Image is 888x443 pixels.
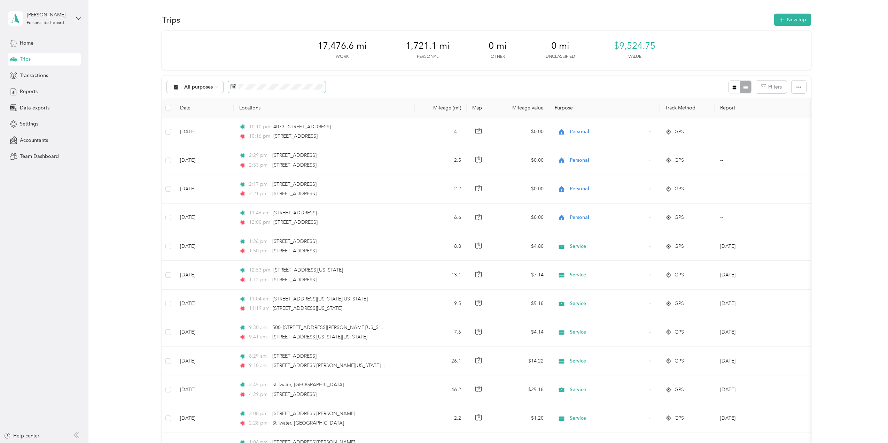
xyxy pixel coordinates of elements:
span: 2:29 pm [249,152,269,159]
td: -- [715,175,786,204]
span: GPS [675,214,684,221]
span: 2:17 pm [249,181,269,188]
td: 13.1 [415,261,467,289]
span: [STREET_ADDRESS][US_STATE][US_STATE] [273,296,368,302]
span: 2:21 pm [249,190,269,198]
span: Team Dashboard [20,153,59,160]
td: Aug 2025 [715,232,786,261]
td: [DATE] [174,261,234,289]
span: [STREET_ADDRESS][US_STATE] [273,267,343,273]
td: [DATE] [174,232,234,261]
span: Personal [570,128,646,136]
span: 11:04 am [249,295,270,303]
span: GPS [675,185,684,193]
span: GPS [675,243,684,250]
span: Service [570,328,646,336]
span: 9:41 am [249,333,269,341]
span: 0 mi [551,40,569,52]
span: 1:50 pm [249,247,269,255]
span: Stillwater, [GEOGRAPHIC_DATA] [272,420,344,426]
span: Reports [20,88,38,95]
td: 2.2 [415,175,467,204]
span: 2:28 pm [249,419,269,427]
td: Aug 2025 [715,290,786,318]
span: 1,721.1 mi [406,40,450,52]
span: 1:12 pm [249,276,269,284]
span: [STREET_ADDRESS] [272,238,317,244]
span: [STREET_ADDRESS] [272,391,317,397]
td: $14.22 [494,347,549,375]
h1: Trips [162,16,180,23]
iframe: Everlance-gr Chat Button Frame [849,404,888,443]
td: $0.00 [494,204,549,232]
span: 500–[STREET_ADDRESS][PERSON_NAME][US_STATE][US_STATE] [272,324,416,330]
td: [DATE] [174,375,234,404]
p: Value [628,54,641,60]
th: Track Method [660,98,715,117]
span: [STREET_ADDRESS] [272,353,317,359]
th: Report [715,98,786,117]
span: 0 mi [489,40,507,52]
span: [STREET_ADDRESS][US_STATE][US_STATE] [272,334,367,340]
span: GPS [675,300,684,307]
span: GPS [675,414,684,422]
span: [STREET_ADDRESS][PERSON_NAME][US_STATE][US_STATE] [272,362,406,368]
span: Transactions [20,72,48,79]
span: GPS [675,271,684,279]
span: 9:10 am [249,362,269,369]
td: $0.00 [494,146,549,175]
span: Service [570,386,646,394]
td: 26.1 [415,347,467,375]
span: Service [570,243,646,250]
span: [STREET_ADDRESS] [272,162,317,168]
span: 12:53 pm [249,266,270,274]
td: $4.80 [494,232,549,261]
td: 7.6 [415,318,467,347]
td: Aug 2025 [715,318,786,347]
span: [STREET_ADDRESS] [272,152,317,158]
td: [DATE] [174,290,234,318]
span: GPS [675,128,684,136]
span: Service [570,414,646,422]
td: 2.2 [415,404,467,433]
span: 1:26 pm [249,238,269,245]
span: [STREET_ADDRESS] [272,181,317,187]
span: Personal [570,156,646,164]
span: [STREET_ADDRESS] [272,191,317,197]
div: [PERSON_NAME] [27,11,70,18]
span: Service [570,271,646,279]
p: Personal [417,54,438,60]
span: Trips [20,55,31,63]
td: $0.00 [494,175,549,204]
span: 10:10 pm [249,123,270,131]
span: All purposes [184,85,213,90]
span: Personal [570,185,646,193]
span: [STREET_ADDRESS] [273,219,318,225]
button: New trip [774,14,811,26]
th: Date [174,98,234,117]
th: Locations [234,98,415,117]
td: 9.5 [415,290,467,318]
span: [STREET_ADDRESS] [273,210,317,216]
td: $4.14 [494,318,549,347]
div: Personal dashboard [27,21,64,25]
span: 4073–[STREET_ADDRESS] [273,124,331,130]
span: Settings [20,120,38,128]
span: [STREET_ADDRESS] [272,277,317,283]
td: -- [715,204,786,232]
td: Aug 2025 [715,261,786,289]
span: Service [570,357,646,365]
button: Filters [756,81,787,93]
span: Personal [570,214,646,221]
p: Unclassified [546,54,575,60]
span: GPS [675,357,684,365]
span: 3:45 pm [249,381,269,389]
button: Help center [4,432,39,440]
span: Data exports [20,104,49,112]
td: -- [715,117,786,146]
span: Home [20,39,33,47]
td: [DATE] [174,204,234,232]
td: $5.18 [494,290,549,318]
td: $1.20 [494,404,549,433]
td: $7.14 [494,261,549,289]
